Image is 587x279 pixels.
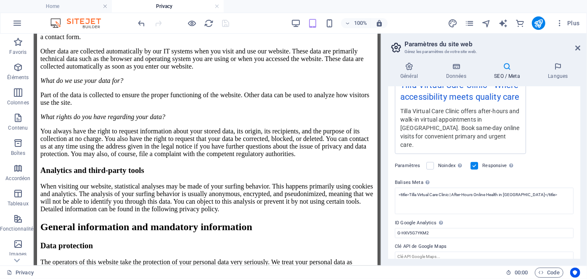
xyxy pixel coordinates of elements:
div: Tilla Virtual Care Clinic - Where accessibility meets quality care [400,79,521,107]
p: Éléments [7,74,29,81]
p: Tableaux [8,200,29,207]
h6: 100% [354,18,367,28]
a: Cliquez pour annuler la sélection. Double-cliquez pour ouvrir Pages. [7,268,34,278]
p: Contenu [8,125,28,131]
h6: Durée de la session [506,268,528,278]
p: Colonnes [7,99,29,106]
p: Images [10,251,27,258]
h4: Général [388,62,434,80]
button: undo [137,18,147,28]
span: : [521,269,522,276]
button: text_generator [498,18,508,28]
label: Responsive [482,161,516,171]
div: Tilla Virtual Care Clinic offers after-hours and walk-in virtual appointments in [GEOGRAPHIC_DATA... [400,106,521,149]
i: Annuler : change_googleMapsApiKey (Ctrl+Z) [137,19,147,28]
span: 00 00 [515,268,528,278]
label: Noindex [438,161,465,171]
input: Clé API Google Maps... [395,252,574,262]
i: Lors du redimensionnement, ajuster automatiquement le niveau de zoom en fonction de l'appareil sé... [375,19,383,27]
button: reload [204,18,214,28]
button: Code [535,268,563,278]
i: Design (Ctrl+Alt+Y) [448,19,457,28]
h4: SEO / Meta [482,62,536,80]
span: Plus [555,19,580,27]
button: commerce [515,18,525,28]
input: G-1A2B3C456 [395,228,574,238]
button: 100% [341,18,371,28]
label: Paramètres [395,161,422,171]
img: Editor Logo [48,18,111,28]
button: navigator [481,18,492,28]
h4: Langues [536,62,580,80]
button: pages [465,18,475,28]
p: Accordéon [5,175,30,182]
label: Clé API de Google Maps [395,242,574,252]
span: Code [539,268,560,278]
p: Favoris [9,49,26,56]
button: Plus [552,16,583,30]
button: Cliquez ici pour quitter le mode Aperçu et poursuivre l'édition. [187,18,197,28]
button: publish [532,16,545,30]
i: E-commerce [515,19,525,28]
i: Actualiser la page [204,19,214,28]
h4: Privacy [112,2,224,11]
p: Boîtes [11,150,25,157]
label: ID Google Analytics [395,218,574,228]
button: Usercentrics [570,268,580,278]
label: Balises Meta [395,178,574,188]
h4: Données [434,62,482,80]
button: design [448,18,458,28]
h3: Gérez les paramètres de votre site web. [405,48,563,56]
h2: Paramètres du site web [405,40,580,48]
